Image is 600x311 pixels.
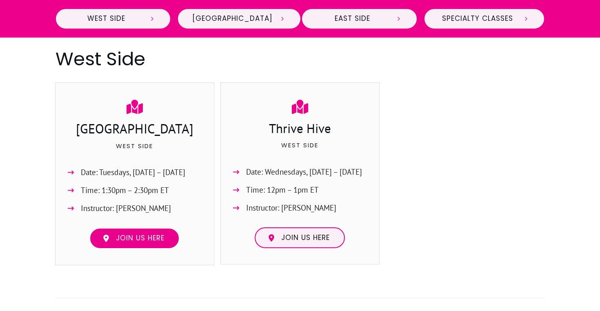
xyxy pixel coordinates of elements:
[177,8,301,29] a: [GEOGRAPHIC_DATA]
[281,233,330,242] span: Join us here
[229,140,371,160] p: West Side
[116,234,164,243] span: Join us here
[246,165,362,179] span: Date: Wednesdays, [DATE] – [DATE]
[255,227,345,249] a: Join us here
[229,120,371,139] h3: Thrive Hive
[64,141,206,161] p: West Side
[89,228,180,249] a: Join us here
[64,120,206,140] h3: [GEOGRAPHIC_DATA]
[246,183,319,197] span: Time: 12pm – 1pm ET
[316,14,389,23] span: East Side
[246,201,336,215] span: Instructor: [PERSON_NAME]
[81,202,171,215] span: Instructor: [PERSON_NAME]
[439,14,516,23] span: Specialty Classes
[55,8,171,29] a: West Side
[424,8,545,29] a: Specialty Classes
[301,8,418,29] a: East Side
[70,14,142,23] span: West Side
[81,166,185,179] span: Date: Tuesdays, [DATE] – [DATE]
[192,14,273,23] span: [GEOGRAPHIC_DATA]
[81,184,169,197] span: Time: 1:30pm – 2:30pm ET
[56,46,544,72] h2: West Side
